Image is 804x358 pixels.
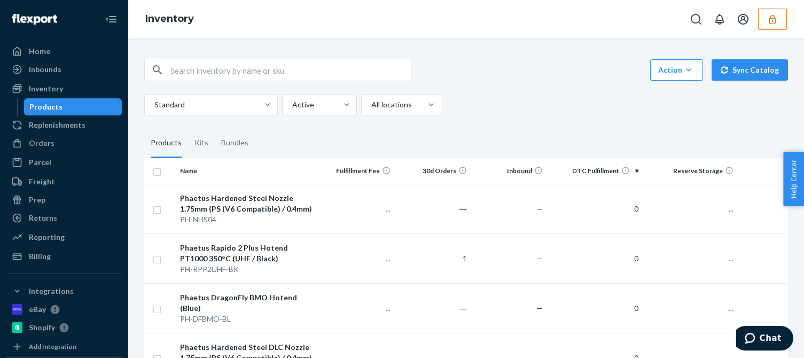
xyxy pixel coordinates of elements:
[536,254,543,263] span: —
[29,342,76,351] div: Add Integration
[6,116,122,134] a: Replenishments
[658,65,695,75] div: Action
[6,283,122,300] button: Integrations
[194,128,208,158] div: Kits
[29,102,63,112] div: Products
[6,61,122,78] a: Inbounds
[783,152,804,206] button: Help Center
[712,59,788,81] button: Sync Catalog
[12,14,57,25] img: Flexport logo
[151,128,182,158] div: Products
[647,204,733,214] p: ...
[29,251,51,262] div: Billing
[370,99,371,110] input: All locations
[180,314,314,324] div: PH-DFBMO-BL
[24,98,122,115] a: Products
[395,234,471,283] td: 1
[709,9,730,30] button: Open notifications
[100,9,122,30] button: Close Navigation
[536,204,543,213] span: —
[647,253,733,264] p: ...
[29,64,61,75] div: Inbounds
[6,229,122,246] a: Reporting
[29,83,63,94] div: Inventory
[6,248,122,265] a: Billing
[29,176,55,187] div: Freight
[6,154,122,171] a: Parcel
[180,264,314,275] div: PH-RPP2UHF-BK
[650,59,703,81] button: Action
[145,13,194,25] a: Inventory
[395,158,471,184] th: 30d Orders
[547,184,642,234] td: 0
[176,158,318,184] th: Name
[319,158,395,184] th: Fulfillment Fee
[29,322,55,333] div: Shopify
[180,243,314,264] div: Phaetus Rapido 2 Plus Hotend PT1000 350°C (UHF / Black)
[471,158,548,184] th: Inbound
[6,191,122,208] a: Prep
[6,301,122,318] a: eBay
[323,253,391,264] p: ...
[137,4,202,35] ol: breadcrumbs
[170,59,411,81] input: Search inventory by name or sku
[547,158,642,184] th: DTC Fulfillment
[29,138,54,149] div: Orders
[647,303,733,314] p: ...
[643,158,738,184] th: Reserve Storage
[685,9,707,30] button: Open Search Box
[180,193,314,214] div: Phaetus Hardened Steel Nozzle 1.75mm (PS (V6 Compatible) / 0.4mm)
[291,99,292,110] input: Active
[6,319,122,336] a: Shopify
[395,184,471,234] td: ―
[6,340,122,353] a: Add Integration
[180,292,314,314] div: Phaetus DragonFly BMO Hotend (Blue)
[29,157,51,168] div: Parcel
[29,286,74,297] div: Integrations
[29,194,45,205] div: Prep
[395,283,471,333] td: ―
[6,135,122,152] a: Orders
[180,214,314,225] div: PH-NHS04
[6,173,122,190] a: Freight
[547,283,642,333] td: 0
[736,326,793,353] iframe: Opens a widget where you can chat to one of our agents
[732,9,754,30] button: Open account menu
[6,80,122,97] a: Inventory
[6,209,122,227] a: Returns
[29,120,85,130] div: Replenishments
[6,43,122,60] a: Home
[221,128,248,158] div: Bundles
[29,213,57,223] div: Returns
[323,204,391,214] p: ...
[153,99,154,110] input: Standard
[29,46,50,57] div: Home
[29,304,46,315] div: eBay
[323,303,391,314] p: ...
[29,232,65,243] div: Reporting
[536,303,543,313] span: —
[547,234,642,283] td: 0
